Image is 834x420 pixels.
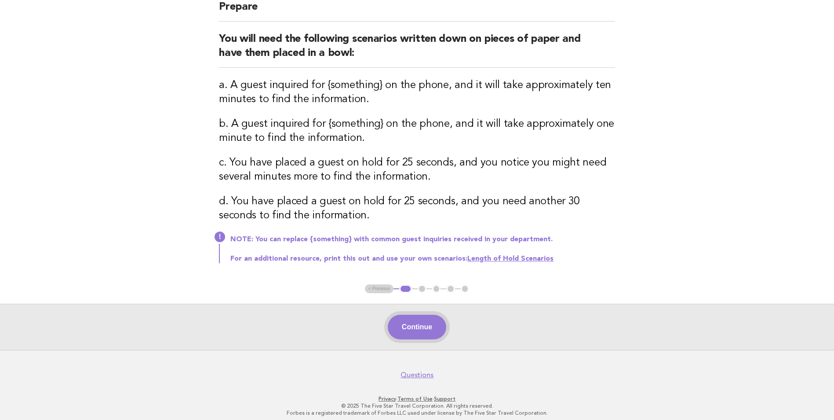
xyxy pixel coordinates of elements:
[388,315,446,339] button: Continue
[148,402,686,409] p: © 2025 The Five Star Travel Corporation. All rights reserved.
[401,371,433,379] a: Questions
[399,284,412,293] button: 1
[397,396,433,402] a: Terms of Use
[379,396,396,402] a: Privacy
[148,409,686,416] p: Forbes is a registered trademark of Forbes LLC used under license by The Five Star Travel Corpora...
[230,235,615,244] p: NOTE: You can replace {something} with common guest inquiries received in your department.
[148,395,686,402] p: · ·
[230,254,615,263] p: For an additional resource, print this out and use your own scenarios:
[219,156,615,184] h3: c. You have placed a guest on hold for 25 seconds, and you notice you might need several minutes ...
[219,78,615,107] h3: a. A guest inquired for {something} on the phone, and it will take approximately ten minutes to f...
[219,195,615,223] h3: d. You have placed a guest on hold for 25 seconds, and you need another 30 seconds to find the in...
[219,117,615,145] h3: b. A guest inquired for {something} on the phone, and it will take approximately one minute to fi...
[434,396,455,402] a: Support
[467,255,554,262] a: Length of Hold Scenarios
[219,32,615,68] h2: You will need the following scenarios written down on pieces of paper and have them placed in a b...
